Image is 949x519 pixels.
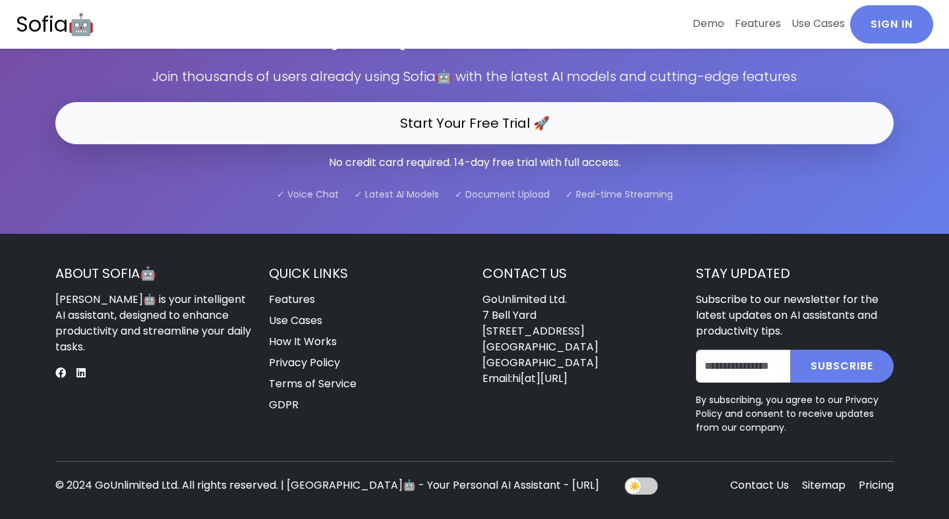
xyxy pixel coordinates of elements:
[55,25,894,50] h2: Ready to Experience the Future of AI?
[277,188,339,201] small: ✓ Voice Chat
[696,393,894,435] p: By subscribing, you agree to our Privacy Policy and consent to receive updates from our company.
[269,355,340,370] a: Privacy Policy
[55,265,253,281] h5: About Sofia🤖
[269,265,467,281] h5: Quick Links
[482,292,680,387] address: GoUnlimited Ltd. 7 Bell Yard [STREET_ADDRESS] [GEOGRAPHIC_DATA] [GEOGRAPHIC_DATA]
[16,5,94,43] a: Sofia🤖
[269,334,337,349] a: How It Works
[786,5,850,42] a: Use Cases
[55,155,894,171] p: No credit card required. 14-day free trial with full access.
[802,478,846,493] a: Sitemap
[850,5,933,43] a: Sign In
[482,265,680,281] h5: Contact Us
[696,292,894,339] p: Subscribe to our newsletter for the latest updates on AI assistants and productivity tips.
[512,371,567,386] a: hi[at][URL]
[269,292,315,307] a: Features
[696,265,894,281] h5: Stay Updated
[55,102,894,144] a: Start Your Free Trial 🚀
[730,478,789,493] a: Contact Us
[455,188,550,201] small: ✓ Document Upload
[55,67,894,86] p: Join thousands of users already using Sofia🤖 with the latest AI models and cutting-edge features
[269,313,322,328] a: Use Cases
[687,5,730,42] a: Demo
[696,350,791,383] input: Enter your email
[565,188,673,201] small: ✓ Real-time Streaming
[55,478,609,493] p: © 2024 GoUnlimited Ltd. All rights reserved. | [GEOGRAPHIC_DATA]🤖 - Your Personal AI Assistant - ...
[55,292,253,355] p: [PERSON_NAME]🤖 is your intelligent AI assistant, designed to enhance productivity and streamline ...
[859,478,894,493] a: Pricing
[482,371,567,386] span: Email:
[355,188,439,201] small: ✓ Latest AI Models
[790,350,894,383] button: Subscribe
[269,397,299,412] a: GDPR
[269,376,357,391] a: Terms of Service
[730,5,786,42] a: Features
